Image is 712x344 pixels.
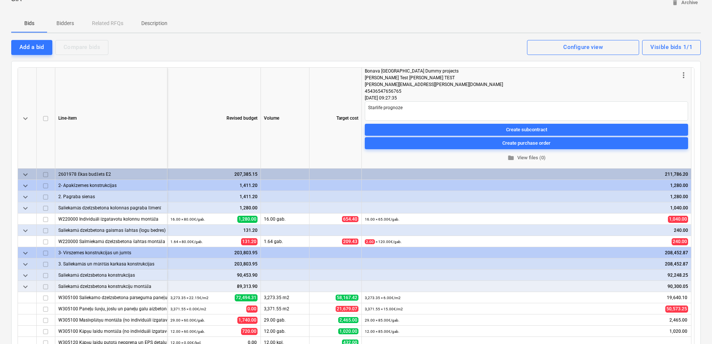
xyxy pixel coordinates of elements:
span: 19,640.10 [666,294,688,301]
button: View files (0) [365,152,688,164]
span: 1,040.00 [668,215,688,222]
span: keyboard_arrow_down [21,192,30,201]
span: 209.43 [342,239,358,245]
div: 1,280.00 [170,202,258,214]
div: 208,452.87 [365,247,688,258]
span: 1,020.00 [669,328,688,334]
div: 2601978 Ēkas budžets E2 [58,169,164,179]
textarea: Starlife prognoze [365,101,688,121]
small: 3,273.35 × 6.00€ / m2 [365,296,401,300]
span: 21,679.07 [336,306,358,312]
span: 1,280.00 [237,215,258,222]
div: 3,371.55 m2 [261,303,309,314]
span: keyboard_arrow_down [21,114,30,123]
iframe: Chat Widget [675,308,712,344]
div: 1.64 gab. [261,236,309,247]
div: W220000 Individuāli izgatavotu kolonnu montāža [58,214,164,224]
span: 240.00 [672,238,688,245]
div: W305100 Saliekamo dzelzsbetona pārseguma paneļu montāža [58,292,164,303]
div: 2. Pagraba sienas [58,191,164,202]
div: Saliekamā dzelzsbetona konstrukciju montāža [58,281,164,292]
button: Create subcontract [365,124,688,136]
div: 240.00 [365,225,688,236]
span: keyboard_arrow_down [21,170,30,179]
div: 131.20 [170,225,258,236]
small: 3,371.55 × 15.00€ / m2 [365,307,403,311]
div: 90,300.05 [365,281,688,292]
span: keyboard_arrow_down [21,203,30,212]
div: 3. Saliekamās un mūrētās karkasa konstrukcijas [58,258,164,269]
button: Add a bid [11,40,52,55]
span: keyboard_arrow_down [21,226,30,235]
span: 1,740.00 [237,316,258,323]
span: 654.40 [342,216,358,222]
span: 1,020.00 [338,328,358,334]
div: W305100 Masīvplātņu montāža (no individuāli izgatavotiem saliekamā dzelzsbetona elementiem) [58,314,164,325]
div: W305100 Paneļu šuvju, joslu un paneļu galu aizbetonēšana, t.sk.veidņošana, stiegrošana, betonēšan... [58,303,164,314]
button: Configure view [527,40,639,55]
div: W305100 Kāpņu laidu montāža (no individuāli izgatavotiem saliekamā dzelzsbetona elementiem) [58,326,164,337]
div: 1,280.00 [365,180,688,191]
span: [PERSON_NAME][EMAIL_ADDRESS][PERSON_NAME][DOMAIN_NAME] [365,82,503,87]
div: 92,248.25 [365,270,688,281]
div: 2- Apakšzemes konstrukcijas [58,180,164,191]
div: 208,452.87 [365,258,688,270]
div: Visible bids 1/1 [650,42,693,52]
div: 207,385.15 [170,169,258,180]
div: 1,411.20 [170,191,258,202]
small: 12.00 × 85.00€ / gab. [365,329,400,334]
div: Bonava [GEOGRAPHIC_DATA] Dummy projects [365,68,679,74]
div: 211,786.20 [365,169,688,180]
span: View files (0) [368,154,685,162]
p: Bids [20,19,38,27]
div: 90,453.90 [170,270,258,281]
span: 72,494.31 [235,294,258,301]
div: Line-item [55,68,167,169]
div: 203,803.95 [170,258,258,270]
span: 2,465.00 [338,317,358,323]
small: 29.00 × 85.00€ / gab. [365,318,400,322]
small: 3,273.35 × 22.15€ / m2 [170,296,209,300]
div: 12.00 gab. [261,326,309,337]
span: 2,465.00 [669,317,688,323]
button: Create purchase order [365,137,688,149]
span: keyboard_arrow_down [21,271,30,280]
span: keyboard_arrow_down [21,259,30,268]
div: Configure view [563,42,603,52]
div: 89,313.90 [170,281,258,292]
div: [DATE] 09:27:35 [365,95,688,101]
span: 50,573.25 [665,305,688,312]
div: 1,040.00 [365,202,688,214]
span: 58,167.42 [336,295,358,301]
div: Create purchase order [502,139,551,147]
div: 45436547656765 [365,88,679,95]
div: 16.00 gab. [261,214,309,225]
small: 12.00 × 60.00€ / gab. [170,329,205,334]
div: Create subcontract [506,125,547,134]
small: 16.00 × 80.00€ / gab. [170,217,205,221]
div: Add a bid [19,42,44,52]
span: 720.00 [241,328,258,335]
span: keyboard_arrow_down [21,248,30,257]
div: [PERSON_NAME] Test [PERSON_NAME] TEST [365,74,679,81]
div: W220000 Salmiekamā dzelzsbetona šahtas montāža [58,236,164,247]
div: Revised budget [167,68,261,169]
small: 3,371.55 × 0.00€ / m2 [170,307,206,311]
small: 29.00 × 60.00€ / gab. [170,318,205,322]
p: Description [141,19,167,27]
span: 131.20 [241,238,258,245]
div: Saliekamā dzelzbetona gaismas šahtas (logu bedres) [58,225,164,236]
div: 1,411.20 [170,180,258,191]
span: folder [508,154,514,161]
div: 1,280.00 [365,191,688,202]
div: Target cost [309,68,362,169]
span: more_vert [679,71,688,80]
small: 1.64 × 80.00€ / gab. [170,240,203,244]
span: keyboard_arrow_down [21,282,30,291]
span: keyboard_arrow_down [21,181,30,190]
div: 29.00 gab. [261,314,309,326]
small: 16.00 × 65.00€ / gab. [365,217,400,221]
div: Saliekamā dzelzsbetona konstrukcijas [58,270,164,280]
p: Bidders [56,19,74,27]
